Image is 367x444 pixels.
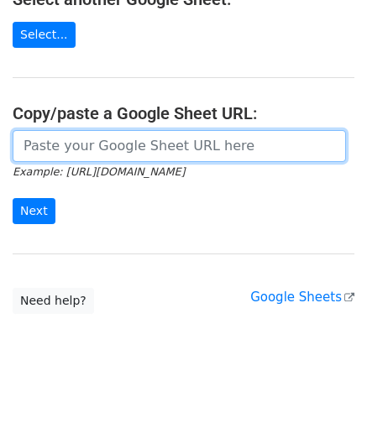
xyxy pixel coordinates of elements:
small: Example: [URL][DOMAIN_NAME] [13,165,185,178]
a: Select... [13,22,76,48]
input: Next [13,198,55,224]
input: Paste your Google Sheet URL here [13,130,346,162]
h4: Copy/paste a Google Sheet URL: [13,103,354,123]
a: Need help? [13,288,94,314]
iframe: Chat Widget [283,363,367,444]
a: Google Sheets [250,290,354,305]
